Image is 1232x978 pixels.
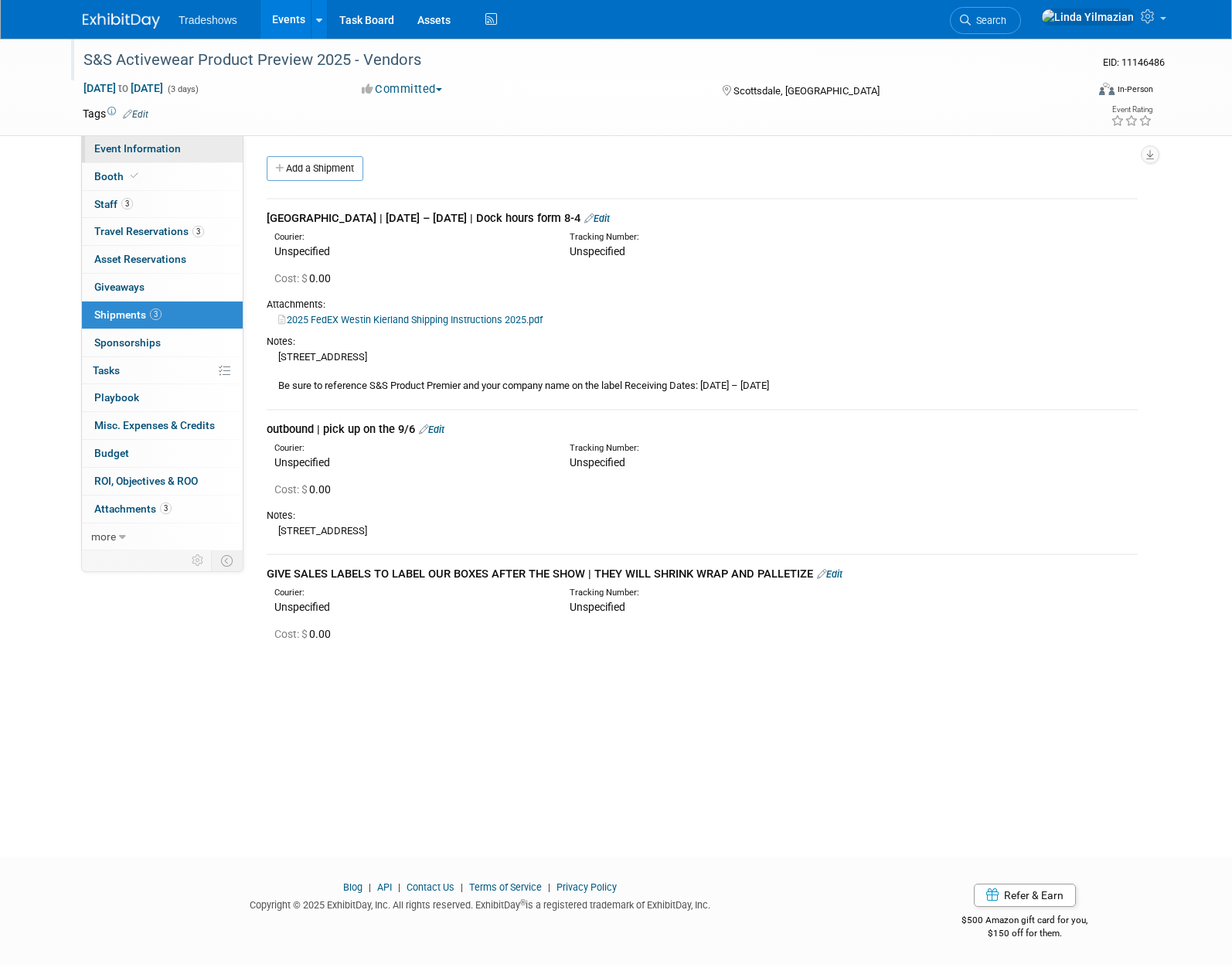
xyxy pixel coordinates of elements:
[94,336,161,349] span: Sponsorships
[83,895,877,912] div: Copyright © 2025 ExhibitDay, Inc. All rights reserved. ExhibitDay is a registered trademark of Ex...
[356,81,448,97] button: Committed
[82,412,243,439] a: Misc. Expenses & Credits
[267,566,1138,582] div: GIVE SALES LABELS TO LABEL OUR BOXES AFTER THE SHOW | THEY WILL SHRINK WRAP AND PALLETIZE
[419,424,444,435] a: Edit
[900,904,1150,939] div: $500 Amazon gift card for you,
[570,245,625,257] span: Unspecified
[78,46,1062,74] div: S&S Activewear Product Preview 2025 - Vendors
[82,496,243,523] a: Attachments3
[267,156,363,181] a: Add a Shipment
[274,272,309,285] span: Cost: $
[544,881,554,893] span: |
[94,391,139,404] span: Playbook
[274,587,546,599] div: Courier:
[82,357,243,384] a: Tasks
[274,442,546,455] div: Courier:
[1117,83,1153,95] div: In-Person
[274,483,309,496] span: Cost: $
[267,298,1138,312] div: Attachments:
[1111,106,1152,114] div: Event Rating
[556,881,617,893] a: Privacy Policy
[570,601,625,613] span: Unspecified
[93,364,120,377] span: Tasks
[94,447,129,459] span: Budget
[971,15,1006,26] span: Search
[83,106,148,121] td: Tags
[166,84,199,94] span: (3 days)
[94,225,204,237] span: Travel Reservations
[82,440,243,467] a: Budget
[121,198,133,210] span: 3
[950,7,1021,34] a: Search
[94,142,181,155] span: Event Information
[733,85,880,97] span: Scottsdale, [GEOGRAPHIC_DATA]
[267,210,1138,227] div: [GEOGRAPHIC_DATA] | [DATE] – [DATE] | Dock hours form 8-4
[274,599,546,615] div: Unspecified
[116,82,131,94] span: to
[94,281,145,293] span: Giveaways
[94,253,186,265] span: Asset Reservations
[94,170,141,182] span: Booth
[570,456,625,469] span: Unspecified
[82,384,243,411] a: Playbook
[82,329,243,356] a: Sponsorships
[377,881,392,893] a: API
[94,308,162,321] span: Shipments
[520,898,526,907] sup: ®
[407,881,454,893] a: Contact Us
[82,523,243,550] a: more
[82,218,243,245] a: Travel Reservations3
[82,163,243,190] a: Booth
[267,335,1138,349] div: Notes:
[274,272,337,285] span: 0.00
[91,530,116,543] span: more
[160,503,172,514] span: 3
[274,483,337,496] span: 0.00
[974,884,1076,907] a: Refer & Earn
[83,13,160,29] img: ExhibitDay
[82,274,243,301] a: Giveaways
[1041,9,1135,26] img: Linda Yilmazian
[900,927,1150,940] div: $150 off for them.
[212,550,243,571] td: Toggle Event Tabs
[394,881,404,893] span: |
[584,213,610,224] a: Edit
[278,314,543,325] a: 2025 FedEX Westin Kierland Shipping Instructions 2025.pdf
[1099,83,1115,95] img: Format-Inperson.png
[274,628,309,640] span: Cost: $
[131,172,138,180] i: Booth reservation complete
[570,231,916,244] div: Tracking Number:
[82,191,243,218] a: Staff3
[267,523,1138,539] div: [STREET_ADDRESS]
[150,308,162,320] span: 3
[185,550,212,571] td: Personalize Event Tab Strip
[469,881,542,893] a: Terms of Service
[179,14,237,26] span: Tradeshows
[82,246,243,273] a: Asset Reservations
[817,568,842,580] a: Edit
[94,503,172,515] span: Attachments
[267,349,1138,394] div: [STREET_ADDRESS] Be sure to reference S&S Product Premier and your company name on the label Rece...
[343,881,362,893] a: Blog
[192,226,204,237] span: 3
[274,244,546,259] div: Unspecified
[267,509,1138,523] div: Notes:
[274,628,337,640] span: 0.00
[274,231,546,244] div: Courier:
[267,421,1138,438] div: outbound | pick up on the 9/6
[82,468,243,495] a: ROI, Objectives & ROO
[82,302,243,329] a: Shipments3
[365,881,375,893] span: |
[457,881,467,893] span: |
[570,587,916,599] div: Tracking Number:
[83,81,164,95] span: [DATE] [DATE]
[1103,56,1165,68] span: Event ID: 11146486
[82,135,243,162] a: Event Information
[570,442,916,455] div: Tracking Number:
[94,198,133,210] span: Staff
[994,80,1153,104] div: Event Format
[274,455,546,470] div: Unspecified
[94,419,215,431] span: Misc. Expenses & Credits
[123,109,148,120] a: Edit
[94,475,198,487] span: ROI, Objectives & ROO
